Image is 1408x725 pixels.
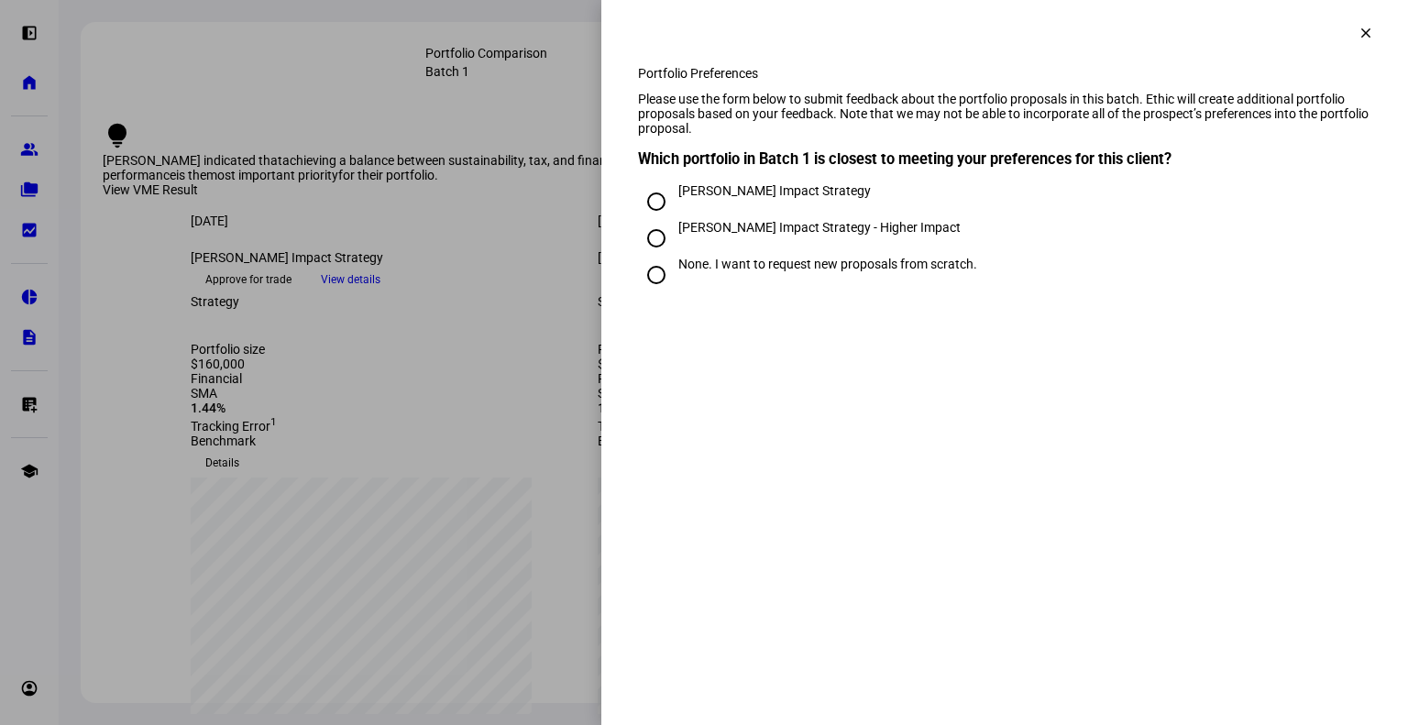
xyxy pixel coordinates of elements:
[638,92,1371,136] div: Please use the form below to submit feedback about the portfolio proposals in this batch. Ethic w...
[678,183,871,198] div: [PERSON_NAME] Impact Strategy
[638,66,1371,81] div: Portfolio Preferences
[678,220,961,235] div: [PERSON_NAME] Impact Strategy - Higher Impact
[678,257,977,271] div: None. I want to request new proposals from scratch.
[638,150,1371,168] h3: Which portfolio in Batch 1 is closest to meeting your preferences for this client?
[1358,25,1374,41] mat-icon: clear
